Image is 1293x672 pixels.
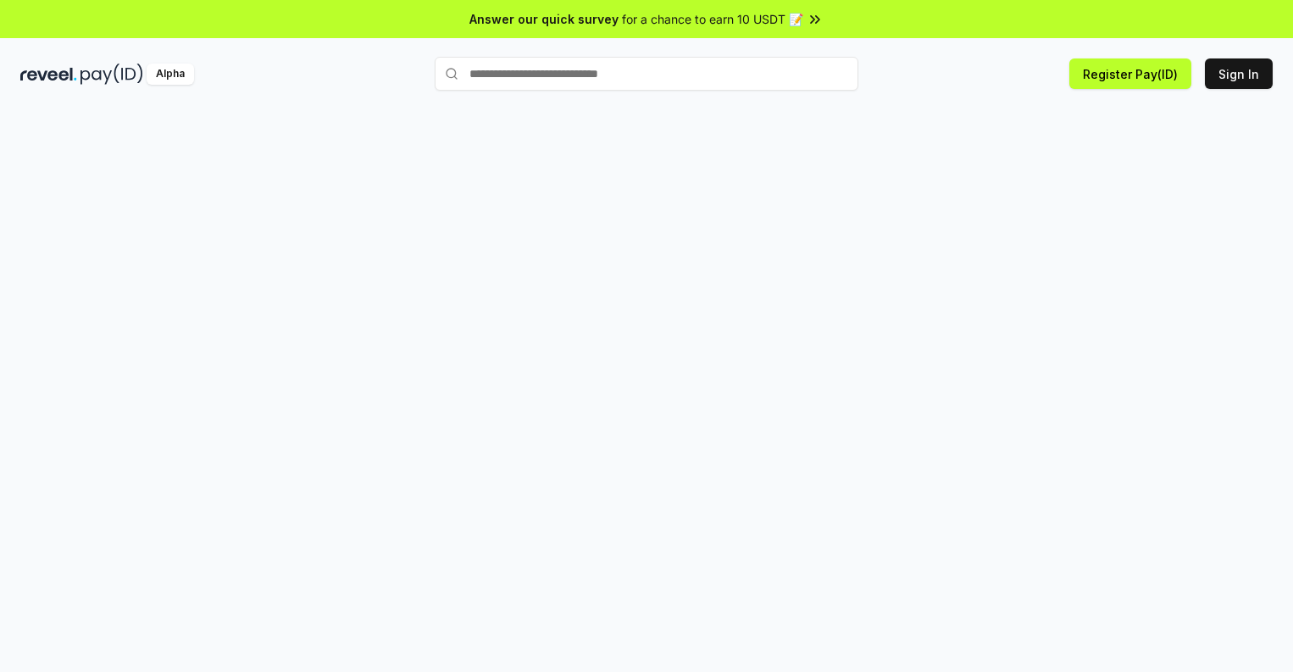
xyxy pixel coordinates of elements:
[20,64,77,85] img: reveel_dark
[147,64,194,85] div: Alpha
[469,10,619,28] span: Answer our quick survey
[80,64,143,85] img: pay_id
[1069,58,1191,89] button: Register Pay(ID)
[1205,58,1273,89] button: Sign In
[622,10,803,28] span: for a chance to earn 10 USDT 📝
